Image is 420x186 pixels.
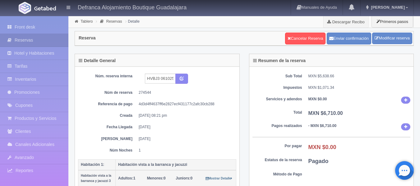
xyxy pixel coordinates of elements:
[252,97,302,102] dt: Servicios y adendos
[327,33,371,44] button: Enviar confirmación
[253,58,306,63] h4: Resumen de la reserva
[78,3,187,11] h4: Defranca Alojamiento Boutique Guadalajara
[324,16,368,28] a: Descargar Recibo
[79,58,116,63] h4: Detalle General
[252,172,302,177] dt: Método de Pago
[116,159,236,170] th: Habitación vista a la barranca y jacuzzi
[139,136,232,142] dd: [DATE]
[285,33,325,44] a: Cancelar Reserva
[252,85,302,90] dt: Impuestos
[81,19,93,24] a: Tablero
[147,176,166,180] span: 0
[308,97,327,101] b: MXN $0.00
[308,85,411,90] dd: MXN $1,071.34
[176,176,190,180] strong: Juniors:
[83,113,132,118] dt: Creada
[252,157,302,163] dt: Estatus de la reserva
[308,144,336,150] b: MXN $0.00
[19,2,31,14] img: Getabed
[79,36,96,40] h4: Reserva
[308,124,337,128] b: - MXN $6,710.00
[139,125,232,130] dd: [DATE]
[139,148,232,153] dd: 1
[34,6,56,11] img: Getabed
[139,102,232,107] dd: 4d3d4ff4637ff6e2827ecf431177c2afc30cb288
[369,5,405,10] span: [PERSON_NAME]
[83,102,132,107] dt: Referencia de pago
[308,111,343,116] b: MXN $6,710.00
[308,158,329,164] b: Pagado
[83,125,132,130] dt: Fecha Llegada
[139,113,232,118] dd: [DATE] 08:21 pm
[81,162,104,167] b: Habitación 1:
[372,33,412,44] a: Modificar reserva
[252,143,302,149] dt: Por pagar
[252,110,302,115] dt: Total
[176,176,192,180] span: 0
[106,19,122,24] a: Reservas
[81,174,111,183] small: Habitación vista a la barranca y jacuzzi 3
[118,176,133,180] strong: Adultos:
[252,74,302,79] dt: Sub Total
[308,74,411,79] dd: MXN $5,638.66
[83,148,132,153] dt: Núm Noches
[83,74,132,79] dt: Núm. reserva interna
[147,176,164,180] strong: Menores:
[205,176,233,180] a: Mostrar Detalle
[124,18,141,24] li: Detalle
[205,177,233,180] small: Mostrar Detalle
[83,136,132,142] dt: [PERSON_NAME]
[372,16,413,28] button: Primeros pasos
[139,90,232,95] dd: 274544
[83,90,132,95] dt: Núm de reserva
[118,176,135,180] span: 1
[252,123,302,129] dt: Pagos realizados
